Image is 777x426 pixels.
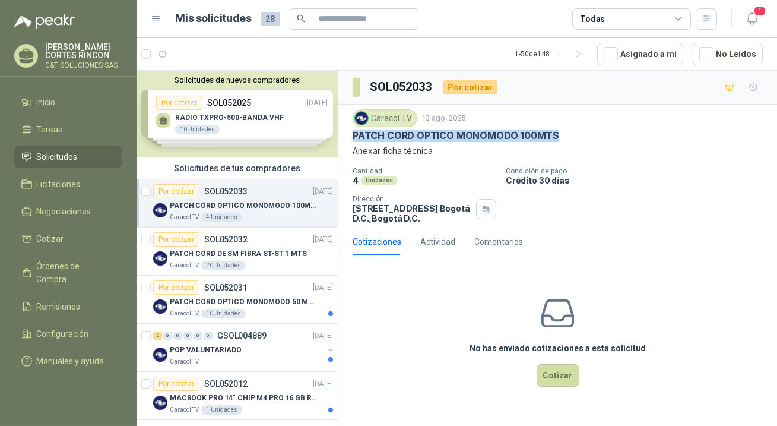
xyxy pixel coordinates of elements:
div: Caracol TV [353,109,417,127]
p: Cantidad [353,167,496,175]
img: Company Logo [153,348,167,362]
p: [PERSON_NAME] CORTES RINCON [45,43,122,59]
a: Órdenes de Compra [14,255,122,291]
div: Solicitudes de nuevos compradoresPor cotizarSOL052025[DATE] RADIO TXPRO-500-BANDA VHF10 UnidadesP... [137,71,338,157]
img: Company Logo [153,203,167,217]
button: Cotizar [537,364,579,387]
span: Solicitudes [37,150,78,163]
a: Configuración [14,323,122,345]
span: Órdenes de Compra [37,260,111,286]
a: Por cotizarSOL052012[DATE] Company LogoMACBOOK PRO 14" CHIP M4 PRO 16 GB RAM 1TBCaracol TV1 Unidades [137,372,338,420]
div: Por cotizar [153,280,199,295]
span: Tareas [37,123,63,136]
button: Asignado a mi [597,43,683,65]
p: Caracol TV [170,357,199,367]
div: 2 [153,332,162,340]
a: Por cotizarSOL052032[DATE] Company LogoPATCH CORD DE SM FIBRA ST-ST 1 MTSCaracol TV20 Unidades [137,228,338,276]
span: search [297,14,305,23]
h3: SOL052033 [370,78,433,96]
div: 20 Unidades [201,261,246,270]
div: Por cotizar [153,377,199,391]
img: Company Logo [355,112,368,125]
p: MACBOOK PRO 14" CHIP M4 PRO 16 GB RAM 1TB [170,393,318,404]
div: Cotizaciones [353,235,401,248]
div: 0 [204,332,213,340]
p: PATCH CORD OPTICO MONOMODO 50 MTS [170,296,318,308]
p: SOL052031 [204,283,248,292]
p: C&T SOLUCIONES SAS [45,62,122,69]
a: 2 0 0 0 0 0 GSOL004889[DATE] Company LogoPOP VALUNTARIADOCaracol TV [153,329,335,367]
p: GSOL004889 [217,332,267,340]
div: 0 [194,332,202,340]
span: 28 [261,12,280,26]
span: Inicio [37,96,56,109]
a: Por cotizarSOL052031[DATE] Company LogoPATCH CORD OPTICO MONOMODO 50 MTSCaracol TV10 Unidades [137,276,338,324]
a: Remisiones [14,295,122,318]
span: Configuración [37,327,89,340]
a: Solicitudes [14,146,122,168]
p: SOL052032 [204,235,248,244]
p: [DATE] [313,186,333,197]
span: Remisiones [37,300,81,313]
img: Company Logo [153,251,167,266]
div: Todas [580,12,605,26]
p: 4 [353,175,359,185]
span: Cotizar [37,232,64,245]
p: [DATE] [313,282,333,294]
p: Condición de pago [506,167,772,175]
div: 4 Unidades [201,213,242,222]
div: Por cotizar [443,80,497,94]
p: SOL052033 [204,187,248,195]
p: PATCH CORD OPTICO MONOMODO 100MTS [353,130,559,142]
img: Company Logo [153,396,167,410]
a: Tareas [14,118,122,141]
span: Manuales y ayuda [37,355,104,368]
p: Caracol TV [170,405,199,415]
a: Cotizar [14,228,122,250]
div: Por cotizar [153,184,199,198]
p: [DATE] [313,378,333,390]
h1: Mis solicitudes [176,10,252,27]
div: 1 Unidades [201,405,242,415]
img: Company Logo [153,299,167,314]
div: 0 [173,332,182,340]
div: Solicitudes de tus compradores [137,157,338,179]
p: PATCH CORD OPTICO MONOMODO 100MTS [170,200,318,212]
p: POP VALUNTARIADO [170,345,242,356]
a: Licitaciones [14,173,122,195]
span: 1 [753,5,766,17]
span: Licitaciones [37,178,81,191]
p: Caracol TV [170,213,199,222]
p: Crédito 30 días [506,175,772,185]
div: Por cotizar [153,232,199,247]
img: Logo peakr [14,14,75,29]
p: [DATE] [313,330,333,342]
p: Caracol TV [170,261,199,270]
p: Caracol TV [170,309,199,318]
button: 1 [741,8,763,30]
div: 0 [163,332,172,340]
p: Dirección [353,195,471,203]
p: SOL052012 [204,380,248,388]
span: Negociaciones [37,205,91,218]
button: Solicitudes de nuevos compradores [141,75,333,84]
div: 0 [183,332,192,340]
h3: No has enviado cotizaciones a esta solicitud [470,342,646,355]
p: [DATE] [313,234,333,245]
a: Por cotizarSOL052033[DATE] Company LogoPATCH CORD OPTICO MONOMODO 100MTSCaracol TV4 Unidades [137,179,338,228]
div: 10 Unidades [201,309,246,318]
div: Actividad [420,235,455,248]
a: Manuales y ayuda [14,350,122,373]
a: Inicio [14,91,122,113]
div: Comentarios [474,235,523,248]
div: 1 - 50 de 148 [515,45,588,64]
p: [STREET_ADDRESS] Bogotá D.C. , Bogotá D.C. [353,203,471,223]
p: PATCH CORD DE SM FIBRA ST-ST 1 MTS [170,248,307,260]
a: Negociaciones [14,200,122,223]
p: 13 ago, 2025 [422,113,466,124]
div: Unidades [361,176,398,185]
button: No Leídos [693,43,763,65]
p: Anexar ficha técnica [353,144,763,157]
